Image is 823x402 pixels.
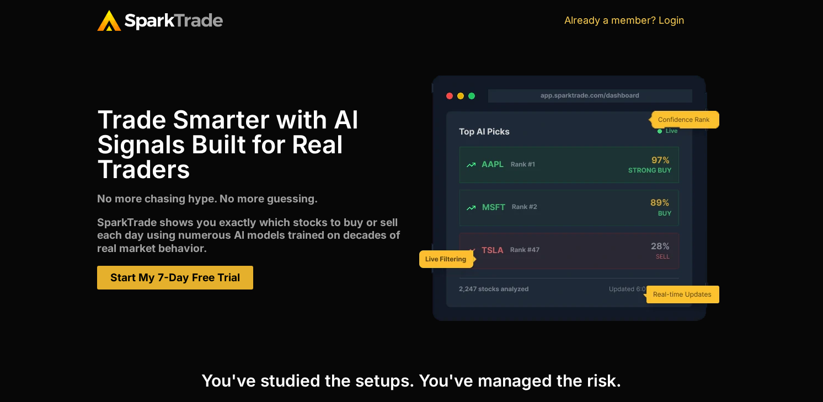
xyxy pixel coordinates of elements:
h1: Trade Smarter with Al Signals Built for Real Traders [97,107,411,181]
span: Start My 7-Day Free Trial [110,272,240,283]
p: SparkTrade shows you exactly which stocks to buy or sell each day using numerous Al models traine... [97,216,411,255]
a: Already a member? Login [564,14,685,26]
a: Start My 7-Day Free Trial [97,266,253,290]
p: No more chasing hype. No more guessing. [97,192,411,205]
h3: You've studied the setups. You've managed the risk. [97,372,726,389]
